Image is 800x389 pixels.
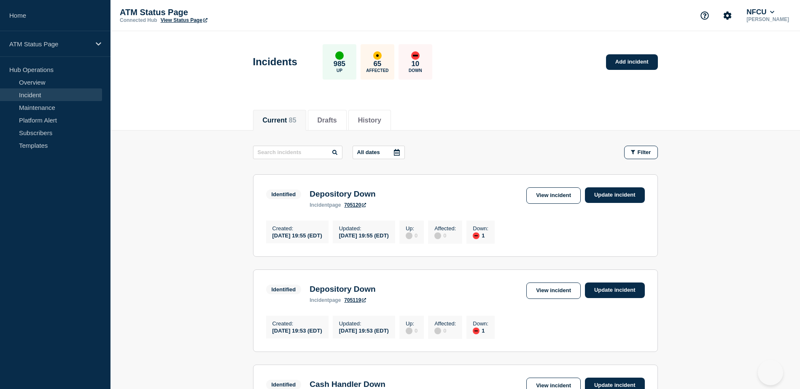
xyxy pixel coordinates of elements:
[339,232,389,239] div: [DATE] 19:55 (EDT)
[406,232,412,239] div: disabled
[120,8,288,17] p: ATM Status Page
[373,60,381,68] p: 65
[696,7,714,24] button: Support
[434,232,441,239] div: disabled
[473,327,488,334] div: 1
[310,189,375,199] h3: Depository Down
[745,16,791,22] p: [PERSON_NAME]
[310,285,375,294] h3: Depository Down
[344,202,366,208] a: 705120
[266,189,302,199] span: Identified
[310,297,329,303] span: incident
[310,297,341,303] p: page
[334,60,345,68] p: 985
[266,285,302,294] span: Identified
[434,225,456,232] p: Affected :
[358,117,381,124] button: History
[339,225,389,232] p: Updated :
[272,232,322,239] div: [DATE] 19:55 (EDT)
[339,327,389,334] div: [DATE] 19:53 (EDT)
[357,149,380,155] p: All dates
[335,51,344,60] div: up
[745,8,776,16] button: NFCU
[253,56,297,68] h1: Incidents
[120,17,157,23] p: Connected Hub
[406,320,418,327] p: Up :
[409,68,422,73] p: Down
[366,68,388,73] p: Affected
[606,54,658,70] a: Add incident
[373,51,382,60] div: affected
[263,117,296,124] button: Current 85
[473,232,488,239] div: 1
[526,187,581,204] a: View incident
[406,328,412,334] div: disabled
[585,282,645,298] a: Update incident
[585,187,645,203] a: Update incident
[161,17,207,23] a: View Status Page
[473,225,488,232] p: Down :
[339,320,389,327] p: Updated :
[310,380,385,389] h3: Cash Handler Down
[473,328,479,334] div: down
[434,232,456,239] div: 0
[406,225,418,232] p: Up :
[473,320,488,327] p: Down :
[289,117,296,124] span: 85
[434,320,456,327] p: Affected :
[337,68,342,73] p: Up
[719,7,736,24] button: Account settings
[318,117,337,124] button: Drafts
[310,202,341,208] p: page
[406,232,418,239] div: 0
[272,320,322,327] p: Created :
[9,40,90,48] p: ATM Status Page
[434,327,456,334] div: 0
[473,232,479,239] div: down
[272,225,322,232] p: Created :
[353,146,405,159] button: All dates
[411,51,420,60] div: down
[434,328,441,334] div: disabled
[624,146,658,159] button: Filter
[272,327,322,334] div: [DATE] 19:53 (EDT)
[638,149,651,155] span: Filter
[310,202,329,208] span: incident
[253,146,342,159] input: Search incidents
[758,360,783,385] iframe: Help Scout Beacon - Open
[406,327,418,334] div: 0
[526,282,581,299] a: View incident
[411,60,419,68] p: 10
[344,297,366,303] a: 705119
